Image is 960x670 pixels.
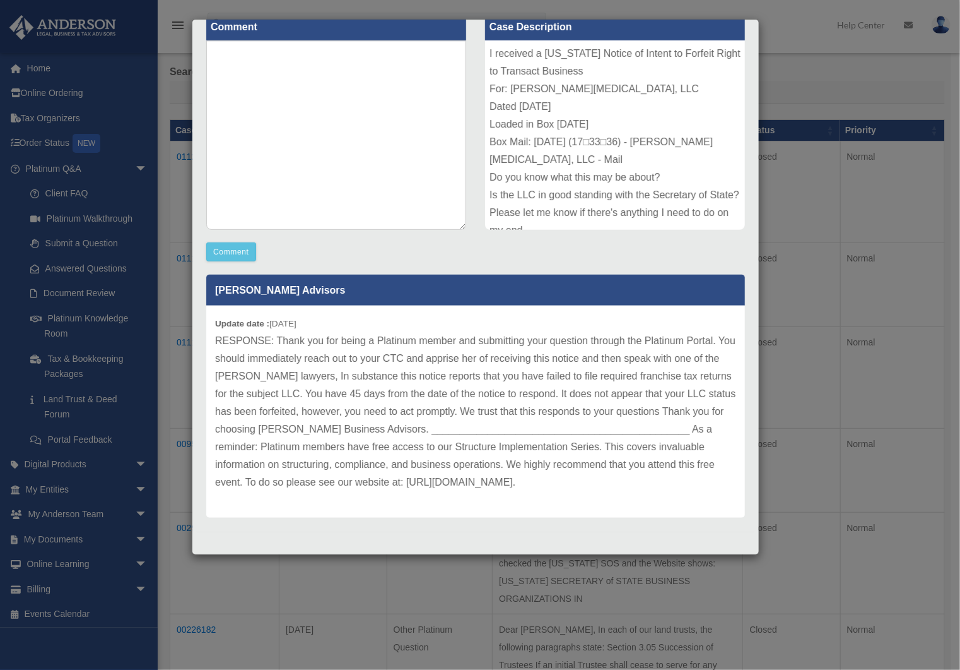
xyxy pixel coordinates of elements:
label: Case Description [485,14,745,40]
small: [DATE] [215,319,296,328]
button: Comment [206,242,256,261]
b: Update date : [215,319,269,328]
p: [PERSON_NAME] Advisors [206,275,745,306]
p: RESPONSE: Thank you for being a Platinum member and submitting your question through the Platinum... [215,332,736,491]
label: Comment [206,14,466,40]
div: I received a [US_STATE] Notice of Intent to Forfeit Right to Transact Business For: [PERSON_NAME]... [485,40,745,230]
